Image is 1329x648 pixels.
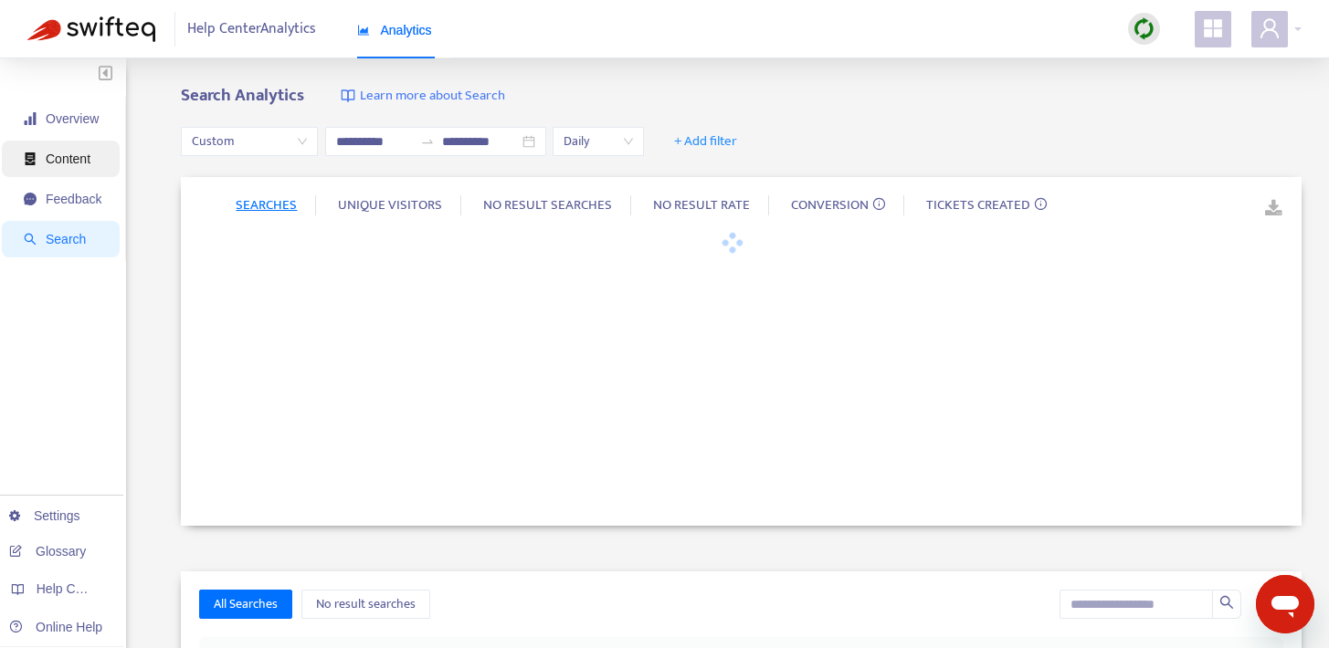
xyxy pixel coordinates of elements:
[420,134,435,149] span: to
[316,594,416,614] span: No result searches
[357,23,432,37] span: Analytics
[1202,17,1224,39] span: appstore
[653,193,750,216] span: NO RESULT RATE
[674,131,737,152] span: + Add filter
[926,193,1030,216] span: TICKETS CREATED
[24,112,37,125] span: signal
[192,128,307,155] span: Custom
[199,590,292,619] button: All Searches
[236,193,297,216] span: SEARCHES
[46,192,101,206] span: Feedback
[187,12,316,47] span: Help Center Analytics
[357,24,370,37] span: area-chart
[660,127,751,156] button: + Add filter
[360,86,505,107] span: Learn more about Search
[341,89,355,103] img: image-link
[338,193,442,216] span: UNIQUE VISITORS
[27,16,155,42] img: Swifteq
[1256,575,1314,633] iframe: Button to launch messaging window
[564,128,633,155] span: Daily
[46,232,86,246] span: Search
[9,544,86,559] a: Glossary
[301,590,430,619] button: No result searches
[46,111,99,126] span: Overview
[420,134,435,149] span: swap-right
[341,86,505,107] a: Learn more about Search
[1219,595,1234,610] span: search
[37,581,111,596] span: Help Centers
[1259,17,1281,39] span: user
[9,508,80,523] a: Settings
[791,193,869,216] span: CONVERSION
[24,193,37,205] span: message
[483,193,612,216] span: NO RESULT SEARCHES
[46,152,90,166] span: Content
[24,233,37,246] span: search
[1133,17,1155,40] img: sync.dc5367851b00ba804db3.png
[214,594,278,614] span: All Searches
[9,620,102,634] a: Online Help
[24,152,37,165] span: container
[181,81,304,110] b: Search Analytics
